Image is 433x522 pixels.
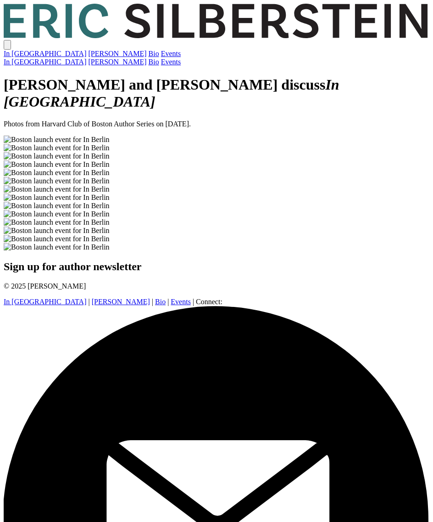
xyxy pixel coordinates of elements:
[4,76,339,110] em: In [GEOGRAPHIC_DATA]
[4,282,429,290] p: © 2025 [PERSON_NAME]
[4,136,110,144] img: Boston launch event for In Berlin
[4,177,110,185] img: Boston launch event for In Berlin
[4,261,429,273] h2: Sign up for author newsletter
[4,298,86,306] a: In [GEOGRAPHIC_DATA]
[4,152,110,160] img: Boston launch event for In Berlin
[4,218,110,227] img: Boston launch event for In Berlin
[152,298,153,306] span: |
[88,298,89,306] span: |
[161,50,181,57] a: Events
[193,298,194,306] span: |
[4,160,110,169] img: Boston launch event for In Berlin
[161,58,181,66] a: Events
[4,243,110,251] img: Boston launch event for In Berlin
[4,235,110,243] img: Boston launch event for In Berlin
[4,120,429,128] p: Photos from Harvard Club of Boston Author Series on [DATE].
[4,227,110,235] img: Boston launch event for In Berlin
[4,169,110,177] img: Boston launch event for In Berlin
[4,144,110,152] img: Boston launch event for In Berlin
[149,50,159,57] a: Bio
[4,202,110,210] img: Boston launch event for In Berlin
[4,210,110,218] img: Boston launch event for In Berlin
[4,185,110,193] img: Boston launch event for In Berlin
[196,298,222,306] span: Connect:
[92,298,150,306] a: [PERSON_NAME]
[155,298,166,306] a: Bio
[88,58,146,66] a: [PERSON_NAME]
[4,76,429,110] h1: [PERSON_NAME] and [PERSON_NAME] discuss
[171,298,191,306] a: Events
[167,298,169,306] span: |
[149,58,159,66] a: Bio
[4,58,86,66] a: In [GEOGRAPHIC_DATA]
[4,50,86,57] a: In [GEOGRAPHIC_DATA]
[88,50,146,57] a: [PERSON_NAME]
[4,193,110,202] img: Boston launch event for In Berlin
